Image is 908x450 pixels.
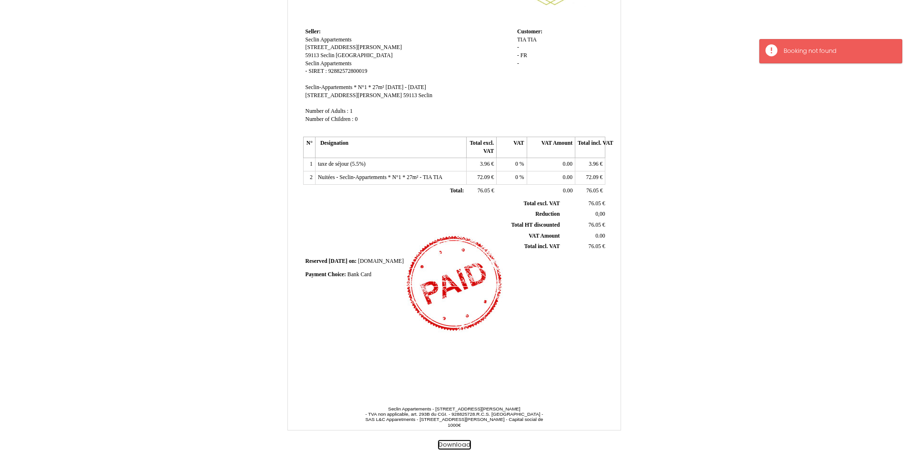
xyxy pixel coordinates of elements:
span: 0 [515,174,518,180]
span: 76.05 [586,188,599,194]
td: % [497,158,527,171]
span: Reserved [306,258,327,264]
th: Total incl. VAT [575,137,605,158]
span: - TVA non applicable, art. 293B du CGI. - 928825728.R.C.S. [GEOGRAPHIC_DATA] - SAS L&C Apparetmen... [365,411,543,428]
span: - [306,68,307,74]
span: Bank Card [347,271,371,278]
span: [DOMAIN_NAME] [358,258,404,264]
td: € [466,184,496,198]
span: [STREET_ADDRESS][PERSON_NAME] [306,44,402,50]
td: € [561,241,607,252]
span: Seclin Appartements [306,37,352,43]
span: 59113 [306,52,319,59]
span: Number of Adults : [306,108,349,114]
td: € [561,220,607,230]
span: [GEOGRAPHIC_DATA] [336,52,392,59]
span: Seclin [418,92,432,99]
span: 0.00 [563,161,572,167]
th: Designation [315,137,466,158]
span: - [517,44,519,50]
span: 76.05 [478,188,490,194]
span: TIA [517,37,526,43]
span: 72.09 [477,174,490,180]
span: 0 [515,161,518,167]
span: Total incl. VAT [524,243,560,250]
span: Nuitées - Seclin-Appartements * N°1 * 27m² - TIA TIA [318,174,442,180]
button: Download [438,440,471,450]
span: 59113 [403,92,417,99]
span: on: [349,258,357,264]
td: 1 [303,158,315,171]
span: 76.05 [589,222,601,228]
span: 76.05 [589,200,601,207]
span: TIA [528,37,537,43]
span: 0.00 [563,188,572,194]
span: Customer: [517,29,542,35]
td: € [466,158,496,171]
span: [STREET_ADDRESS][PERSON_NAME] [306,92,402,99]
div: Booking not found [784,47,892,56]
span: 1 [350,108,353,114]
span: Total excl. VAT [524,200,560,207]
span: FR [520,52,527,59]
span: Seclin Appartements - [STREET_ADDRESS][PERSON_NAME] [388,406,520,411]
span: Seclin [320,52,334,59]
span: Total: [450,188,464,194]
th: Total excl. VAT [466,137,496,158]
span: 3.96 [589,161,598,167]
th: N° [303,137,315,158]
td: € [561,199,607,209]
th: VAT Amount [527,137,575,158]
td: € [466,171,496,185]
span: 0,00 [595,211,605,217]
span: Seller: [306,29,321,35]
span: 0.00 [595,233,605,239]
span: 0.00 [563,174,572,180]
span: [DATE] - [DATE] [386,84,426,90]
span: 0 [355,116,357,122]
span: - [517,60,519,67]
span: Seclin-Appartements * N°1 * 27m² [306,84,384,90]
span: Total HT discounted [511,222,560,228]
span: [DATE] [329,258,347,264]
span: taxe de séjour (5.5%) [318,161,366,167]
td: € [575,158,605,171]
span: - [517,52,519,59]
td: € [575,184,605,198]
span: 3.96 [480,161,490,167]
span: 76.05 [589,243,601,250]
td: 2 [303,171,315,185]
span: Reduction [535,211,560,217]
td: € [575,171,605,185]
span: Seclin Appartements [306,60,352,67]
span: Number of Children : [306,116,354,122]
span: SIRET : 92882572800019 [308,68,367,74]
span: Payment Choice: [306,271,346,278]
span: VAT Amount [529,233,560,239]
td: % [497,171,527,185]
th: VAT [497,137,527,158]
span: 72.09 [586,174,598,180]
